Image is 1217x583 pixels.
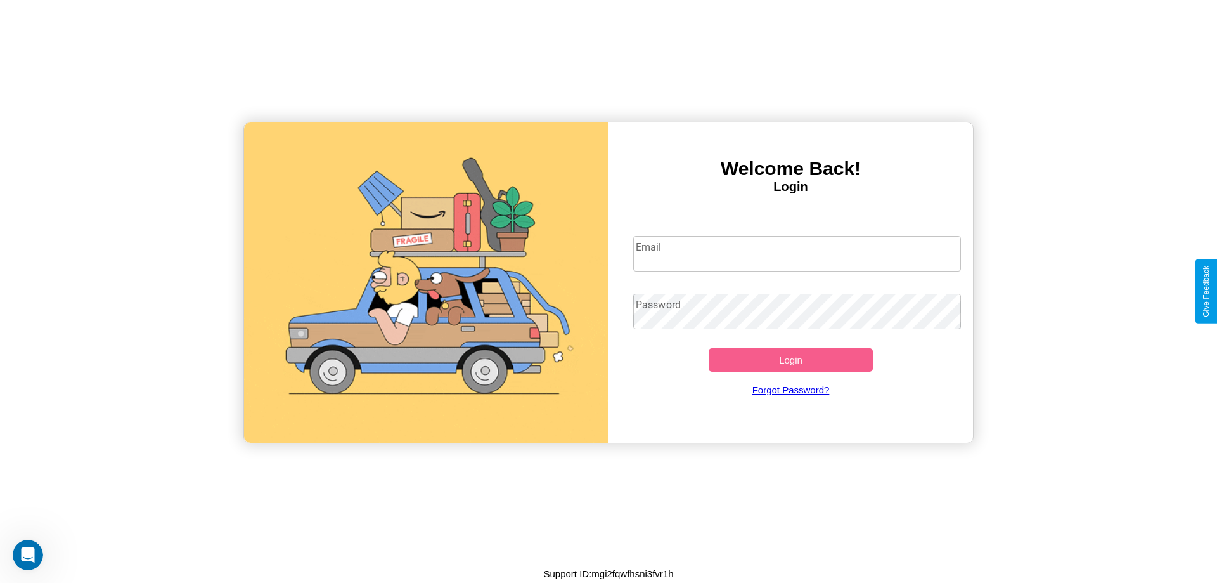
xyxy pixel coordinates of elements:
[543,565,673,582] p: Support ID: mgi2fqwfhsni3fvr1h
[608,180,973,194] h4: Login
[608,158,973,180] h3: Welcome Back!
[709,348,873,372] button: Login
[1202,266,1211,317] div: Give Feedback
[627,372,955,408] a: Forgot Password?
[244,122,608,443] img: gif
[13,540,43,570] iframe: Intercom live chat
